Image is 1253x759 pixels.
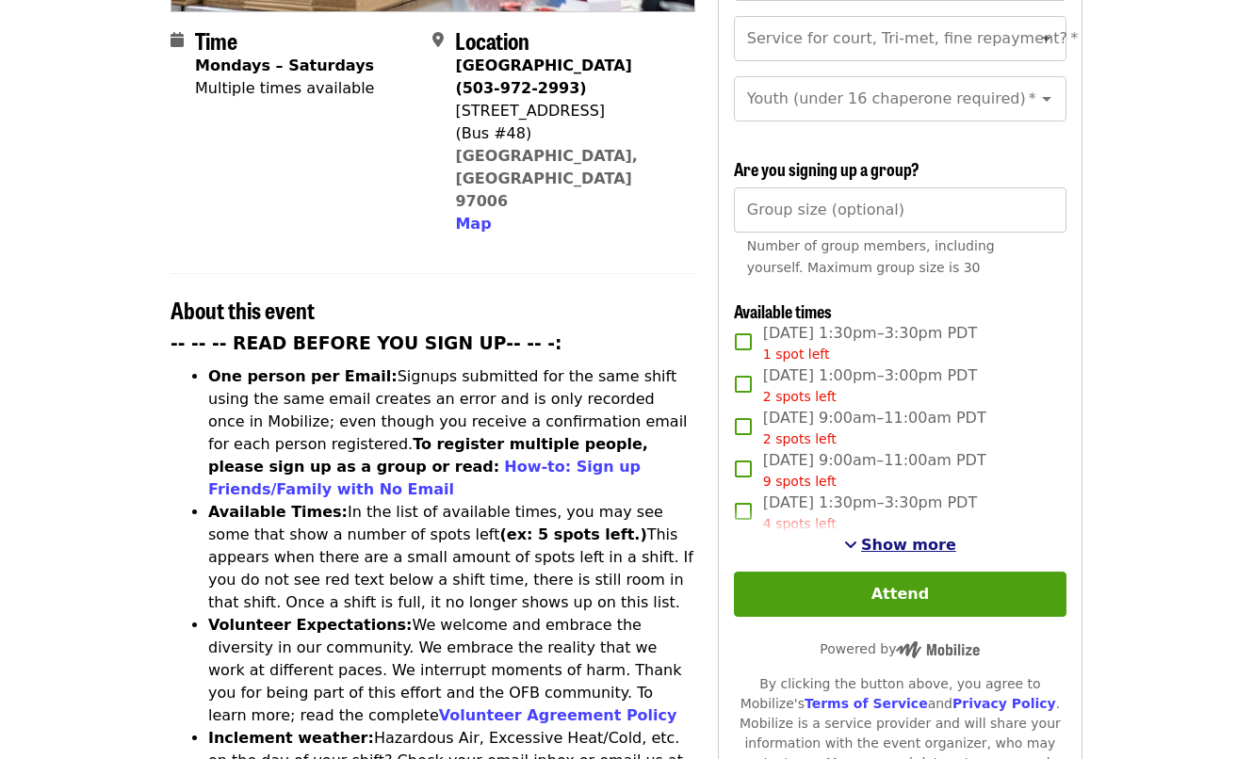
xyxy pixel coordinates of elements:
li: We welcome and embrace the diversity in our community. We embrace the reality that we work at dif... [208,614,695,727]
span: Map [455,215,491,233]
span: [DATE] 1:30pm–3:30pm PDT [763,322,977,364]
span: 1 spot left [763,347,830,362]
span: [DATE] 9:00am–11:00am PDT [763,407,986,449]
span: Powered by [820,641,980,656]
img: Powered by Mobilize [896,641,980,658]
strong: Volunteer Expectations: [208,616,413,634]
strong: [GEOGRAPHIC_DATA] (503-972-2993) [455,57,631,97]
strong: -- -- -- READ BEFORE YOU SIGN UP-- -- -: [171,333,562,353]
span: Show more [861,536,956,554]
li: In the list of available times, you may see some that show a number of spots left This appears wh... [208,501,695,614]
span: [DATE] 1:00pm–3:00pm PDT [763,364,977,407]
button: See more timeslots [844,534,956,557]
button: Map [455,213,491,235]
span: Number of group members, including yourself. Maximum group size is 30 [747,238,995,275]
strong: Inclement weather: [208,729,374,747]
strong: (ex: 5 spots left.) [499,525,646,543]
div: [STREET_ADDRESS] [455,100,679,122]
strong: To register multiple people, please sign up as a group or read: [208,435,648,476]
span: Location [455,24,529,57]
span: Time [195,24,237,57]
a: Terms of Service [805,696,928,711]
i: calendar icon [171,31,184,49]
strong: Available Times: [208,503,348,521]
div: Multiple times available [195,77,374,100]
button: Attend [734,572,1066,617]
button: Open [1033,86,1060,112]
span: 4 spots left [763,516,837,531]
input: [object Object] [734,187,1066,233]
button: Open [1033,25,1060,52]
a: How-to: Sign up Friends/Family with No Email [208,458,641,498]
li: Signups submitted for the same shift using the same email creates an error and is only recorded o... [208,365,695,501]
a: Volunteer Agreement Policy [439,706,677,724]
span: About this event [171,293,315,326]
strong: One person per Email: [208,367,398,385]
i: map-marker-alt icon [432,31,444,49]
span: Are you signing up a group? [734,156,919,181]
a: [GEOGRAPHIC_DATA], [GEOGRAPHIC_DATA] 97006 [455,147,638,210]
span: 2 spots left [763,389,837,404]
span: [DATE] 9:00am–11:00am PDT [763,449,986,492]
a: Privacy Policy [952,696,1056,711]
span: [DATE] 1:30pm–3:30pm PDT [763,492,977,534]
span: Available times [734,299,832,323]
span: 2 spots left [763,431,837,446]
strong: Mondays – Saturdays [195,57,374,74]
div: (Bus #48) [455,122,679,145]
span: 9 spots left [763,474,837,489]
